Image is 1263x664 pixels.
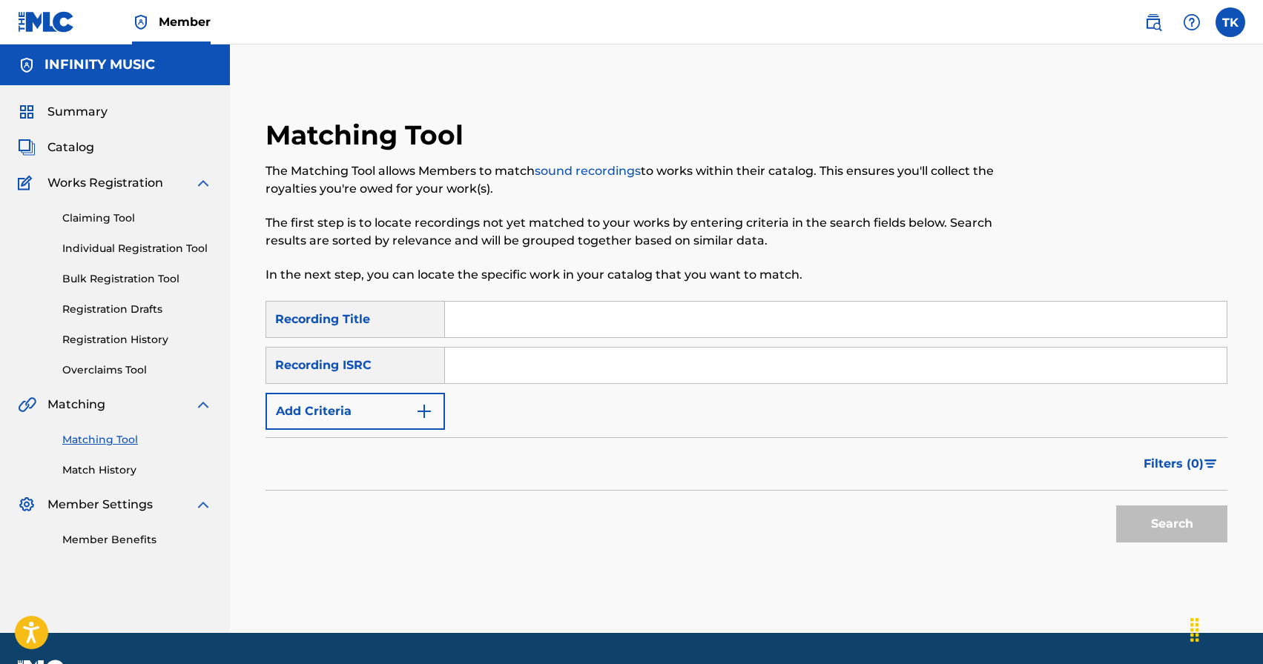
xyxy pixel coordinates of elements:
[18,103,108,121] a: SummarySummary
[1144,455,1204,473] span: Filters ( 0 )
[44,56,155,73] h5: INFINITY MUSIC
[1204,459,1217,468] img: filter
[1189,593,1263,664] div: Виджет чата
[1138,7,1168,37] a: Public Search
[1216,7,1245,37] div: User Menu
[266,214,1006,250] p: The first step is to locate recordings not yet matched to your works by entering criteria in the ...
[18,496,36,514] img: Member Settings
[194,396,212,414] img: expand
[47,396,105,414] span: Matching
[266,393,445,430] button: Add Criteria
[18,103,36,121] img: Summary
[18,139,94,156] a: CatalogCatalog
[18,56,36,74] img: Accounts
[1183,13,1201,31] img: help
[194,496,212,514] img: expand
[266,119,471,152] h2: Matching Tool
[62,271,212,287] a: Bulk Registration Tool
[62,432,212,448] a: Matching Tool
[1144,13,1162,31] img: search
[18,139,36,156] img: Catalog
[62,532,212,548] a: Member Benefits
[1135,445,1227,482] button: Filters (0)
[62,362,212,378] a: Overclaims Tool
[132,13,150,31] img: Top Rightsholder
[194,174,212,192] img: expand
[47,496,153,514] span: Member Settings
[18,11,75,33] img: MLC Logo
[1221,435,1263,554] iframe: Resource Center
[62,332,212,348] a: Registration History
[159,13,211,30] span: Member
[535,164,641,178] a: sound recordings
[18,396,36,414] img: Matching
[266,301,1227,550] form: Search Form
[1177,7,1207,37] div: Help
[266,266,1006,284] p: In the next step, you can locate the specific work in your catalog that you want to match.
[47,139,94,156] span: Catalog
[266,162,1006,198] p: The Matching Tool allows Members to match to works within their catalog. This ensures you'll coll...
[47,174,163,192] span: Works Registration
[62,210,212,226] a: Claiming Tool
[1189,593,1263,664] iframe: Chat Widget
[62,241,212,256] a: Individual Registration Tool
[18,174,37,192] img: Works Registration
[415,402,433,420] img: 9d2ae6d4665cec9f34b9.svg
[62,302,212,317] a: Registration Drafts
[62,462,212,478] a: Match History
[47,103,108,121] span: Summary
[1183,608,1207,652] div: Перетащить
